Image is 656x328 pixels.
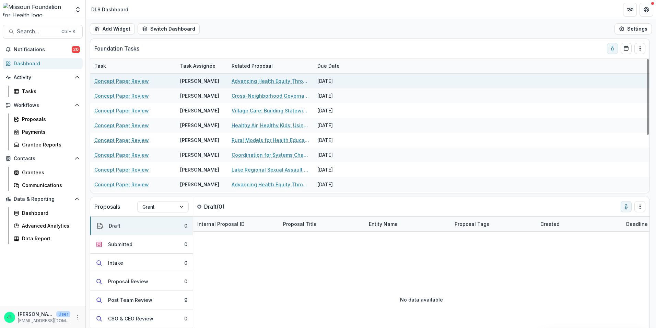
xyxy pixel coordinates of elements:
[3,100,83,111] button: Open Workflows
[14,156,72,162] span: Contacts
[72,46,80,53] span: 20
[313,74,365,88] div: [DATE]
[18,310,54,318] p: [PERSON_NAME]
[313,147,365,162] div: [DATE]
[313,58,365,73] div: Due Date
[313,118,365,133] div: [DATE]
[22,209,77,217] div: Dashboard
[22,116,77,123] div: Proposals
[180,166,219,173] div: [PERSON_NAME]
[180,107,219,114] div: [PERSON_NAME]
[90,309,193,328] button: CSO & CEO Review0
[94,136,149,144] a: Concept Paper Review
[11,220,83,231] a: Advanced Analytics
[138,23,200,34] button: Switch Dashboard
[108,315,153,322] div: CSO & CEO Review
[184,278,187,285] div: 0
[89,4,131,14] nav: breadcrumb
[11,207,83,219] a: Dashboard
[204,203,256,211] p: Draft ( 0 )
[365,217,450,231] div: Entity Name
[232,166,309,173] a: Lake Regional Sexual Assault Prevention Partnership
[313,192,365,207] div: [DATE]
[11,139,83,150] a: Grantee Reports
[109,222,120,229] div: Draft
[640,3,653,17] button: Get Help
[227,58,313,73] div: Related Proposal
[232,77,309,85] a: Advancing Health Equity Through Multidisciplinary Training to Strengthen [MEDICAL_DATA] Response
[623,3,637,17] button: Partners
[313,133,365,147] div: [DATE]
[11,113,83,125] a: Proposals
[232,151,309,158] a: Coordination for Systems Change: Building a Chronic Disease and Injury Coalition
[14,47,72,53] span: Notifications
[94,181,149,188] a: Concept Paper Review
[94,92,149,99] a: Concept Paper Review
[22,182,77,189] div: Communications
[94,44,139,53] p: Foundation Tasks
[22,222,77,229] div: Advanced Analytics
[11,179,83,191] a: Communications
[22,141,77,148] div: Grantee Reports
[73,3,83,17] button: Open entity switcher
[193,217,279,231] div: Internal Proposal ID
[90,58,176,73] div: Task
[232,107,309,114] a: Village Care: Building Statewide Infrastructure to Address [US_STATE]'s Loneliness Epidemic Throu...
[365,220,402,228] div: Entity Name
[313,177,365,192] div: [DATE]
[313,88,365,103] div: [DATE]
[621,201,632,212] button: toggle-assigned-to-me
[11,126,83,138] a: Payments
[536,217,622,231] div: Created
[94,122,149,129] a: Concept Paper Review
[232,92,309,99] a: Cross-Neighborhood Governance to Address Structural Determinants of Community Health
[94,166,149,173] a: Concept Paper Review
[108,241,132,248] div: Submitted
[90,254,193,272] button: Intake0
[536,220,564,228] div: Created
[90,62,110,69] div: Task
[108,296,152,304] div: Post Team Review
[232,181,309,188] a: Advancing Health Equity Through Community-Driven Evaluation FY26 - 28
[193,220,249,228] div: Internal Proposal ID
[176,58,227,73] div: Task Assignee
[22,169,77,176] div: Grantees
[622,220,652,228] div: Deadline
[22,128,77,135] div: Payments
[7,315,12,319] div: Jessi LaRose
[17,28,57,35] span: Search...
[60,28,77,35] div: Ctrl + K
[91,6,128,13] div: DLS Dashboard
[634,43,645,54] button: Drag
[227,62,277,69] div: Related Proposal
[90,23,135,34] button: Add Widget
[11,167,83,178] a: Grantees
[14,196,72,202] span: Data & Reporting
[450,217,536,231] div: Proposal Tags
[232,136,309,144] a: Rural Models for Health Education
[180,77,219,85] div: [PERSON_NAME]
[184,315,187,322] div: 0
[176,62,220,69] div: Task Assignee
[94,203,120,211] p: Proposals
[22,235,77,242] div: Data Report
[90,217,193,235] button: Draft0
[3,44,83,55] button: Notifications20
[180,92,219,99] div: [PERSON_NAME]
[3,194,83,205] button: Open Data & Reporting
[14,102,72,108] span: Workflows
[108,278,148,285] div: Proposal Review
[313,62,344,69] div: Due Date
[3,153,83,164] button: Open Contacts
[184,241,187,248] div: 0
[11,86,83,97] a: Tasks
[313,162,365,177] div: [DATE]
[279,220,321,228] div: Proposal Title
[450,220,493,228] div: Proposal Tags
[94,151,149,158] a: Concept Paper Review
